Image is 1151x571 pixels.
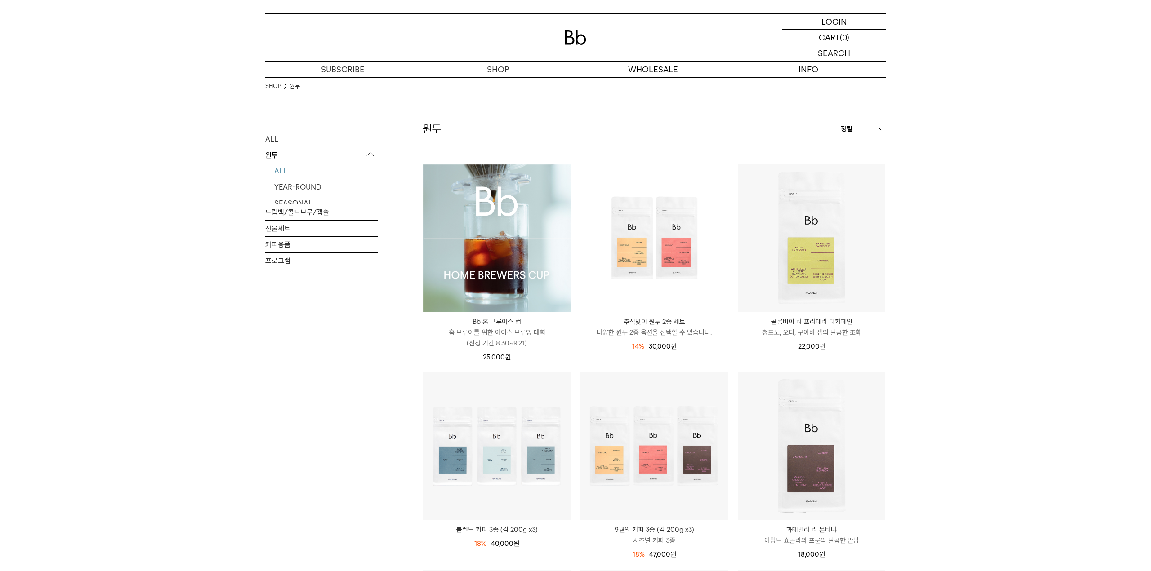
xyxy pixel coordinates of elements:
p: INFO [731,62,886,77]
span: 원 [505,353,511,361]
p: LOGIN [821,14,847,29]
a: SEASONAL [274,195,378,211]
a: ALL [265,131,378,146]
div: 14% [632,341,644,352]
img: 9월의 커피 3종 (각 200g x3) [580,372,728,520]
p: 청포도, 오디, 구아바 잼의 달콤한 조화 [738,327,885,338]
a: 선물세트 [265,221,378,236]
a: 콜롬비아 라 프라데라 디카페인 청포도, 오디, 구아바 잼의 달콤한 조화 [738,316,885,338]
div: 18% [474,538,486,549]
a: LOGIN [782,14,886,30]
img: 블렌드 커피 3종 (각 200g x3) [423,372,571,520]
a: 드립백/콜드브루/캡슐 [265,204,378,220]
a: ALL [274,163,378,178]
p: (0) [840,30,849,45]
img: 과테말라 라 몬타냐 [738,372,885,520]
h2: 원두 [423,121,442,137]
p: 콜롬비아 라 프라데라 디카페인 [738,316,885,327]
a: CART (0) [782,30,886,45]
span: 원 [513,540,519,548]
p: 추석맞이 원두 2종 세트 [580,316,728,327]
span: 원 [671,342,677,350]
a: 추석맞이 원두 2종 세트 다양한 원두 2종 옵션을 선택할 수 있습니다. [580,316,728,338]
img: 로고 [565,30,586,45]
p: 9월의 커피 3종 (각 200g x3) [580,524,728,535]
p: CART [819,30,840,45]
a: 커피용품 [265,237,378,252]
span: 22,000 [798,342,825,350]
a: 9월의 커피 3종 (각 200g x3) 시즈널 커피 3종 [580,524,728,546]
a: 프로그램 [265,253,378,269]
a: SHOP [265,82,281,91]
span: 원 [820,342,825,350]
p: 시즈널 커피 3종 [580,535,728,546]
p: SEARCH [818,45,850,61]
span: 25,000 [483,353,511,361]
p: WHOLESALE [575,62,731,77]
span: 18,000 [798,550,825,558]
p: 다양한 원두 2종 옵션을 선택할 수 있습니다. [580,327,728,338]
span: 원 [819,550,825,558]
a: 과테말라 라 몬타냐 아망드 쇼콜라와 프룬의 달콤한 만남 [738,524,885,546]
a: 원두 [290,82,300,91]
img: 콜롬비아 라 프라데라 디카페인 [738,164,885,312]
div: 18% [633,549,645,560]
span: 30,000 [649,342,677,350]
a: 블렌드 커피 3종 (각 200g x3) [423,524,571,535]
p: 홈 브루어를 위한 아이스 브루잉 대회 (신청 기간 8.30~9.21) [423,327,571,349]
span: 40,000 [491,540,519,548]
p: 아망드 쇼콜라와 프룬의 달콤한 만남 [738,535,885,546]
a: SUBSCRIBE [265,62,420,77]
span: 47,000 [649,550,676,558]
span: 정렬 [841,124,852,134]
span: 원 [670,550,676,558]
p: Bb 홈 브루어스 컵 [423,316,571,327]
a: YEAR-ROUND [274,179,378,195]
p: 과테말라 라 몬타냐 [738,524,885,535]
a: SHOP [420,62,575,77]
p: 원두 [265,147,378,163]
img: 추석맞이 원두 2종 세트 [580,164,728,312]
img: Bb 홈 브루어스 컵 [423,164,571,312]
a: Bb 홈 브루어스 컵 홈 브루어를 위한 아이스 브루잉 대회(신청 기간 8.30~9.21) [423,316,571,349]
